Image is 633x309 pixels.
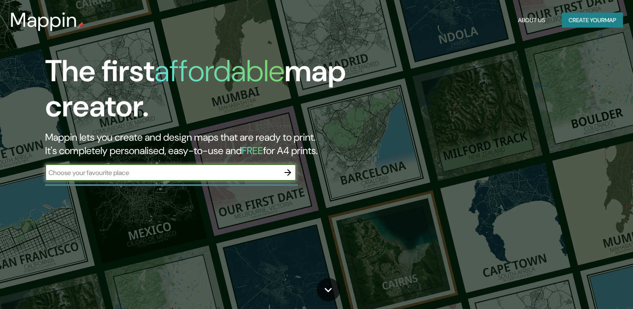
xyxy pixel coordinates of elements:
input: Choose your favourite place [45,168,279,178]
h5: FREE [242,144,263,157]
button: About Us [515,13,548,28]
button: Create yourmap [562,13,623,28]
h1: affordable [154,51,284,90]
img: mappin-pin [77,22,84,28]
h2: Mappin lets you create and design maps that are ready to print. It's completely personalised, eas... [45,131,362,157]
h1: The first map creator. [45,54,362,131]
h3: Mappin [10,8,77,32]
